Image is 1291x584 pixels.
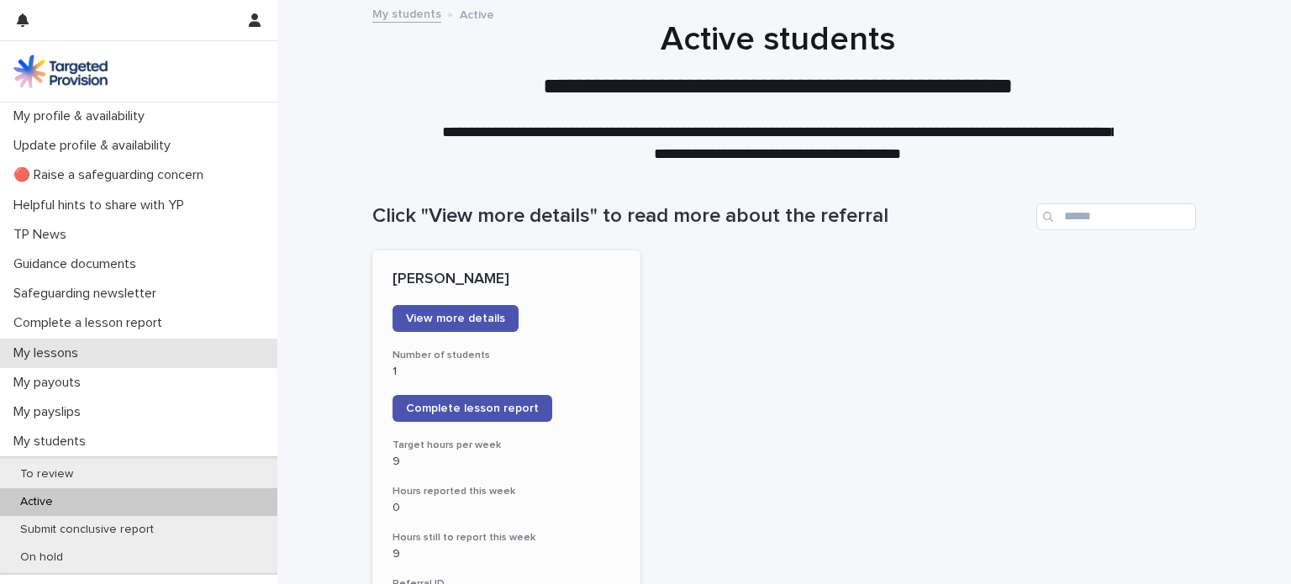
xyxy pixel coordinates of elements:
[372,3,441,23] a: My students
[7,138,184,154] p: Update profile & availability
[393,531,620,545] h3: Hours still to report this week
[393,349,620,362] h3: Number of students
[7,197,198,213] p: Helpful hints to share with YP
[7,256,150,272] p: Guidance documents
[7,550,76,565] p: On hold
[393,485,620,498] h3: Hours reported this week
[7,495,66,509] p: Active
[7,227,80,243] p: TP News
[393,455,620,469] p: 9
[7,523,167,537] p: Submit conclusive report
[7,167,217,183] p: 🔴 Raise a safeguarding concern
[7,286,170,302] p: Safeguarding newsletter
[7,345,92,361] p: My lessons
[7,467,87,481] p: To review
[460,4,494,23] p: Active
[372,204,1030,229] h1: Click "View more details" to read more about the referral
[7,434,99,450] p: My students
[366,19,1189,60] h1: Active students
[393,395,552,422] a: Complete lesson report
[7,315,176,331] p: Complete a lesson report
[406,402,539,414] span: Complete lesson report
[393,501,620,515] p: 0
[393,365,620,379] p: 1
[7,375,94,391] p: My payouts
[393,547,620,561] p: 9
[13,55,108,88] img: M5nRWzHhSzIhMunXDL62
[406,313,505,324] span: View more details
[393,305,519,332] a: View more details
[7,108,158,124] p: My profile & availability
[7,404,94,420] p: My payslips
[1036,203,1196,230] input: Search
[393,271,620,289] p: [PERSON_NAME]
[393,439,620,452] h3: Target hours per week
